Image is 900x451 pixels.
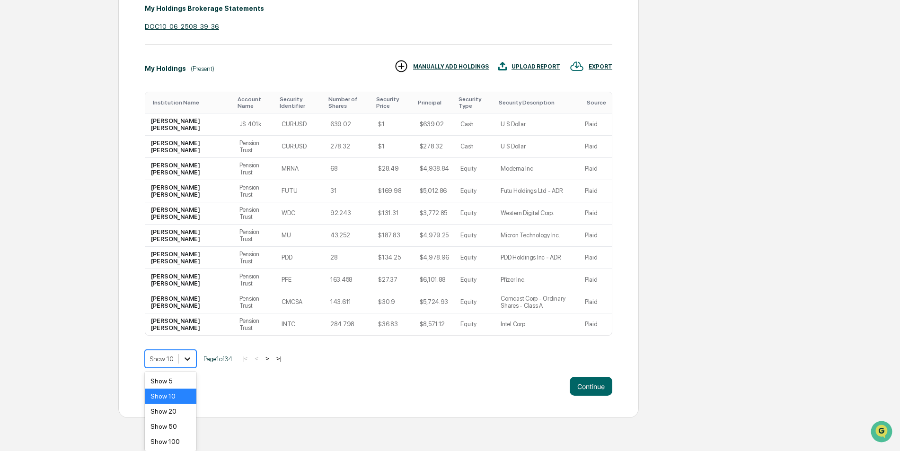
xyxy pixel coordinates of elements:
[145,313,234,335] td: [PERSON_NAME] [PERSON_NAME]
[145,5,264,12] div: My Holdings Brokerage Statements
[19,119,61,129] span: Preclearance
[239,355,250,363] button: |<
[579,158,612,180] td: Plaid
[325,202,372,225] td: 92.243
[455,291,495,313] td: Equity
[328,96,369,109] div: Toggle SortBy
[579,291,612,313] td: Plaid
[372,136,414,158] td: $1
[372,158,414,180] td: $28.49
[414,136,455,158] td: $278.32
[414,113,455,136] td: $639.02
[145,419,196,434] div: Show 50
[455,225,495,247] td: Equity
[234,113,276,136] td: JS 401k
[325,180,372,202] td: 31
[455,136,495,158] td: Cash
[145,247,234,269] td: [PERSON_NAME] [PERSON_NAME]
[280,96,320,109] div: Toggle SortBy
[455,269,495,291] td: Equity
[495,313,579,335] td: Intel Corp.
[191,65,214,72] div: (Present)
[579,180,612,202] td: Plaid
[9,120,17,128] div: 🖐️
[203,355,232,363] span: Page 1 of 34
[325,247,372,269] td: 28
[495,113,579,136] td: U S Dollar
[372,291,414,313] td: $30.9
[414,291,455,313] td: $5,724.93
[372,313,414,335] td: $36.83
[161,75,172,87] button: Start new chat
[579,269,612,291] td: Plaid
[455,202,495,225] td: Equity
[413,63,489,70] div: MANUALLY ADD HOLDINGS
[145,136,234,158] td: [PERSON_NAME] [PERSON_NAME]
[32,82,120,89] div: We're available if you need us!
[372,202,414,225] td: $131.31
[145,389,196,404] div: Show 10
[276,180,324,202] td: FUTU
[234,136,276,158] td: Pension Trust
[145,291,234,313] td: [PERSON_NAME] [PERSON_NAME]
[65,115,121,132] a: 🗄️Attestations
[94,160,115,167] span: Pylon
[414,269,455,291] td: $6,101.88
[495,136,579,158] td: U S Dollar
[325,158,372,180] td: 68
[495,202,579,225] td: Western Digital Corp.
[276,269,324,291] td: PFE
[495,225,579,247] td: Micron Technology Inc.
[325,269,372,291] td: 163.458
[579,247,612,269] td: Plaid
[263,355,272,363] button: >
[6,133,63,150] a: 🔎Data Lookup
[372,113,414,136] td: $1
[69,120,76,128] div: 🗄️
[19,137,60,147] span: Data Lookup
[145,202,234,225] td: [PERSON_NAME] [PERSON_NAME]
[587,99,608,106] div: Toggle SortBy
[372,225,414,247] td: $187.83
[579,136,612,158] td: Plaid
[252,355,261,363] button: <
[325,113,372,136] td: 639.02
[325,291,372,313] td: 143.611
[455,158,495,180] td: Equity
[145,434,196,449] div: Show 100
[274,355,284,363] button: >|
[234,158,276,180] td: Pension Trust
[570,377,612,396] button: Continue
[414,202,455,225] td: $3,772.85
[9,138,17,146] div: 🔎
[78,119,117,129] span: Attestations
[276,291,324,313] td: CMCSA
[455,113,495,136] td: Cash
[455,247,495,269] td: Equity
[372,269,414,291] td: $27.37
[372,180,414,202] td: $169.98
[325,313,372,335] td: 284.798
[495,158,579,180] td: Moderna Inc
[495,247,579,269] td: PDD Holdings Inc - ADR
[579,113,612,136] td: Plaid
[276,202,324,225] td: WDC
[418,99,451,106] div: Toggle SortBy
[459,96,491,109] div: Toggle SortBy
[499,99,575,106] div: Toggle SortBy
[455,313,495,335] td: Equity
[276,136,324,158] td: CUR:USD
[372,247,414,269] td: $134.25
[145,158,234,180] td: [PERSON_NAME] [PERSON_NAME]
[455,180,495,202] td: Equity
[276,313,324,335] td: INTC
[6,115,65,132] a: 🖐️Preclearance
[145,225,234,247] td: [PERSON_NAME] [PERSON_NAME]
[234,291,276,313] td: Pension Trust
[145,180,234,202] td: [PERSON_NAME] [PERSON_NAME]
[145,113,234,136] td: [PERSON_NAME] [PERSON_NAME]
[9,72,26,89] img: 1746055101610-c473b297-6a78-478c-a979-82029cc54cd1
[579,202,612,225] td: Plaid
[145,404,196,419] div: Show 20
